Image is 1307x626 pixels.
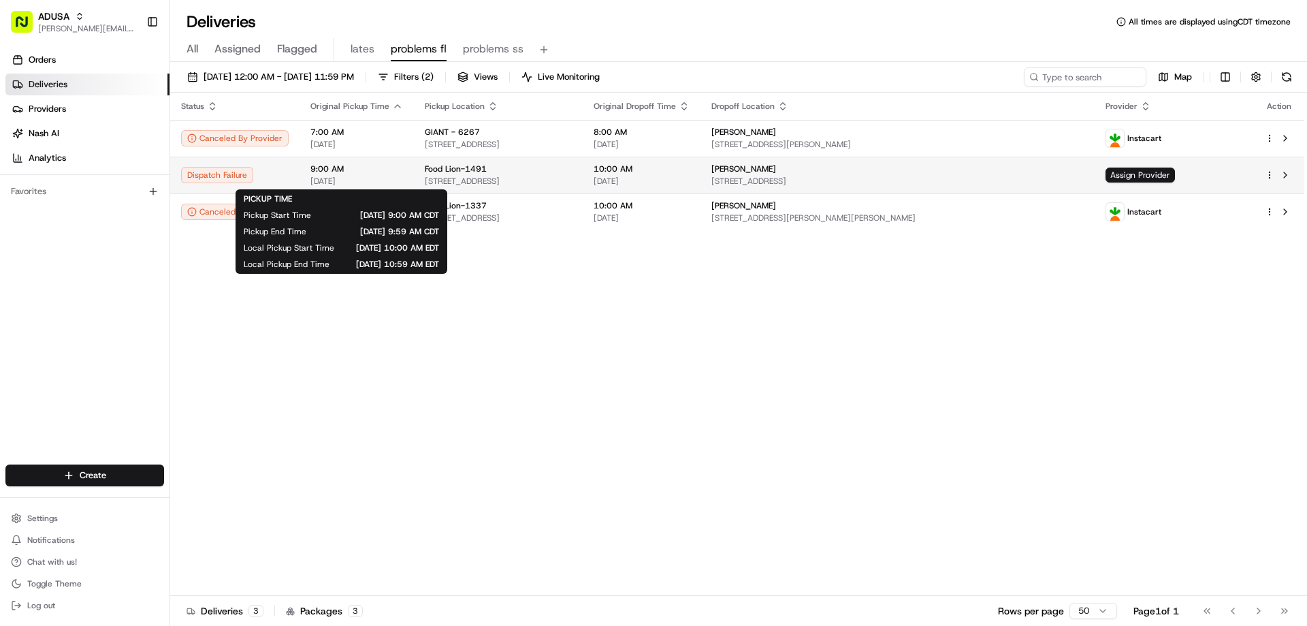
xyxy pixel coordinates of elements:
[328,226,439,237] span: [DATE] 9:59 AM CDT
[5,74,170,95] a: Deliveries
[129,198,219,211] span: API Documentation
[594,101,676,112] span: Original Dropoff Time
[14,54,248,76] p: Welcome 👋
[1024,67,1146,87] input: Type to search
[29,127,59,140] span: Nash AI
[5,531,164,550] button: Notifications
[27,578,82,589] span: Toggle Theme
[425,213,572,223] span: [STREET_ADDRESS]
[29,54,56,66] span: Orders
[46,144,172,155] div: We're available if you need us!
[451,67,504,87] button: Views
[187,11,256,33] h1: Deliveries
[711,139,1084,150] span: [STREET_ADDRESS][PERSON_NAME]
[187,41,198,57] span: All
[425,200,487,211] span: Food Lion-1337
[181,101,204,112] span: Status
[425,163,487,174] span: Food Lion-1491
[231,134,248,151] button: Start new chat
[1127,206,1161,217] span: Instacart
[244,193,292,204] span: PICKUP TIME
[5,509,164,528] button: Settings
[594,127,690,138] span: 8:00 AM
[1106,168,1175,183] span: Assign Provider
[711,163,776,174] span: [PERSON_NAME]
[310,139,403,150] span: [DATE]
[27,600,55,611] span: Log out
[38,23,135,34] button: [PERSON_NAME][EMAIL_ADDRESS][PERSON_NAME][DOMAIN_NAME]
[310,101,389,112] span: Original Pickup Time
[310,176,403,187] span: [DATE]
[29,152,66,164] span: Analytics
[474,71,498,83] span: Views
[1127,133,1161,144] span: Instacart
[135,231,165,241] span: Pylon
[5,465,164,486] button: Create
[1106,129,1124,147] img: profile_instacart_ahold_partner.png
[214,41,261,57] span: Assigned
[5,596,164,615] button: Log out
[187,604,263,618] div: Deliveries
[594,200,690,211] span: 10:00 AM
[204,71,354,83] span: [DATE] 12:00 AM - [DATE] 11:59 PM
[110,192,224,217] a: 💻API Documentation
[5,98,170,120] a: Providers
[244,259,329,270] span: Local Pickup End Time
[463,41,523,57] span: problems ss
[5,181,164,202] div: Favorites
[425,101,485,112] span: Pickup Location
[181,67,360,87] button: [DATE] 12:00 AM - [DATE] 11:59 PM
[711,127,776,138] span: [PERSON_NAME]
[5,49,170,71] a: Orders
[538,71,600,83] span: Live Monitoring
[425,127,480,138] span: GIANT - 6267
[594,163,690,174] span: 10:00 AM
[594,176,690,187] span: [DATE]
[711,101,775,112] span: Dropoff Location
[394,71,434,83] span: Filters
[27,557,77,567] span: Chat with us!
[244,226,306,237] span: Pickup End Time
[1106,203,1124,221] img: profile_instacart_ahold_partner.png
[181,130,289,146] button: Canceled By Provider
[115,199,126,210] div: 💻
[711,176,1084,187] span: [STREET_ADDRESS]
[998,604,1064,618] p: Rows per page
[310,163,403,174] span: 9:00 AM
[14,14,41,41] img: Nash
[351,41,374,57] span: lates
[348,605,363,617] div: 3
[391,41,447,57] span: problems fl
[181,204,289,220] button: Canceled By Provider
[38,10,69,23] button: ADUSA
[356,242,439,253] span: [DATE] 10:00 AM EDT
[248,605,263,617] div: 3
[1152,67,1198,87] button: Map
[5,5,141,38] button: ADUSA[PERSON_NAME][EMAIL_ADDRESS][PERSON_NAME][DOMAIN_NAME]
[515,67,606,87] button: Live Monitoring
[5,574,164,593] button: Toggle Theme
[425,139,572,150] span: [STREET_ADDRESS]
[277,41,317,57] span: Flagged
[1174,71,1192,83] span: Map
[14,130,38,155] img: 1736555255976-a54dd68f-1ca7-489b-9aae-adbdc363a1c4
[5,147,170,169] a: Analytics
[421,71,434,83] span: ( 2 )
[1277,67,1296,87] button: Refresh
[286,604,363,618] div: Packages
[96,230,165,241] a: Powered byPylon
[1133,604,1179,618] div: Page 1 of 1
[1129,16,1291,27] span: All times are displayed using CDT timezone
[1265,101,1293,112] div: Action
[594,213,690,223] span: [DATE]
[711,200,776,211] span: [PERSON_NAME]
[244,242,334,253] span: Local Pickup Start Time
[35,88,225,102] input: Clear
[8,192,110,217] a: 📗Knowledge Base
[425,176,572,187] span: [STREET_ADDRESS]
[27,513,58,524] span: Settings
[244,210,311,221] span: Pickup Start Time
[351,259,439,270] span: [DATE] 10:59 AM EDT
